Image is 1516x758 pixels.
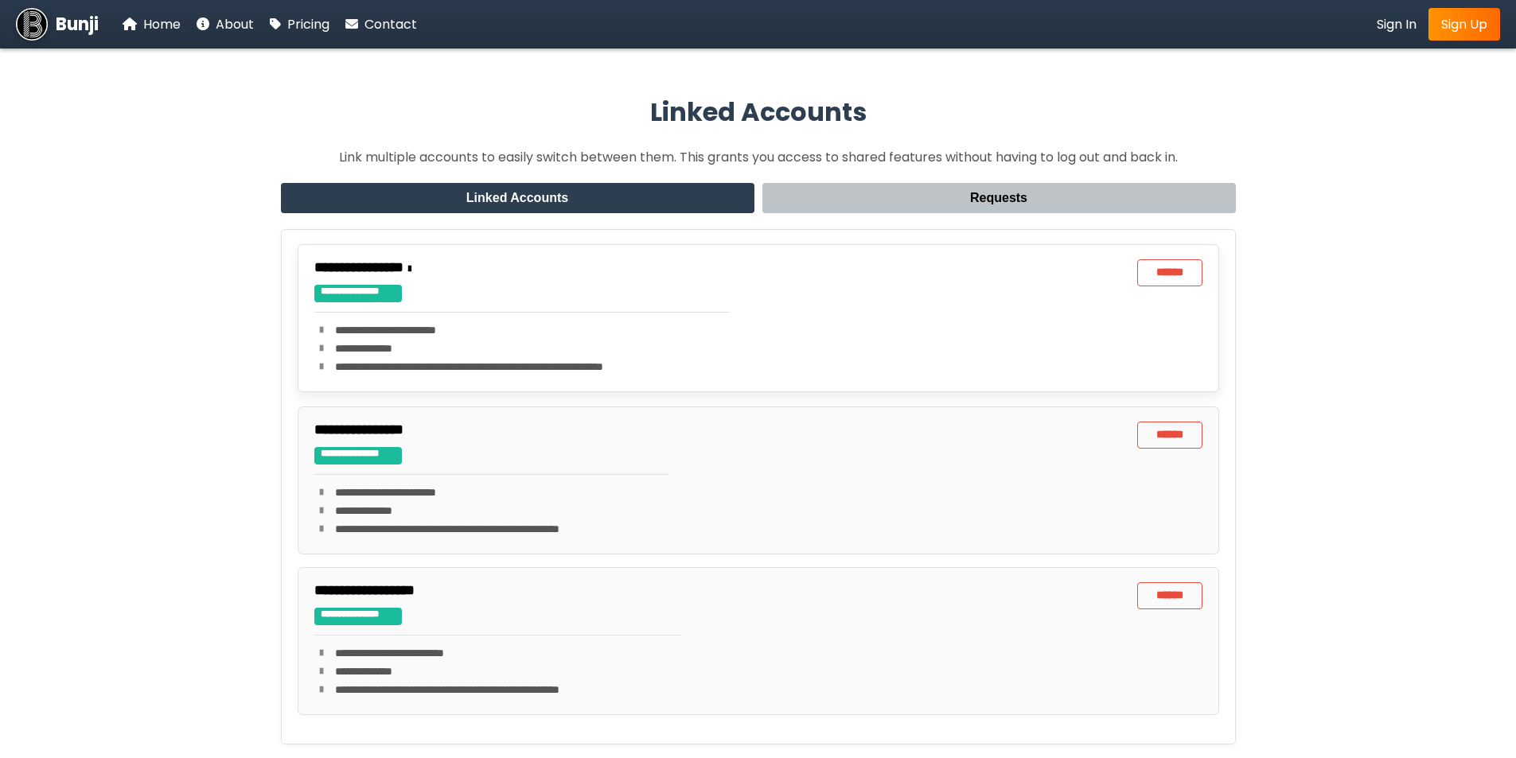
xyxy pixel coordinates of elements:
span: About [216,15,254,33]
span: Bunji [56,11,99,37]
span: Contact [364,15,417,33]
button: Linked Accounts [281,183,754,213]
a: Contact [345,14,417,34]
a: Sign In [1377,14,1417,34]
p: Link multiple accounts to easily switch between them. This grants you access to shared features w... [281,147,1236,167]
h2: Linked Accounts [281,93,1236,131]
a: About [197,14,254,34]
img: Bunji Dental Referral Management [16,8,48,40]
a: Home [123,14,181,34]
span: Home [143,15,181,33]
a: Sign Up [1428,8,1500,41]
button: Requests [762,183,1236,213]
span: Sign In [1377,15,1417,33]
span: Sign Up [1441,15,1487,33]
span: Pricing [287,15,329,33]
a: Pricing [270,14,329,34]
a: Bunji [16,8,99,40]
